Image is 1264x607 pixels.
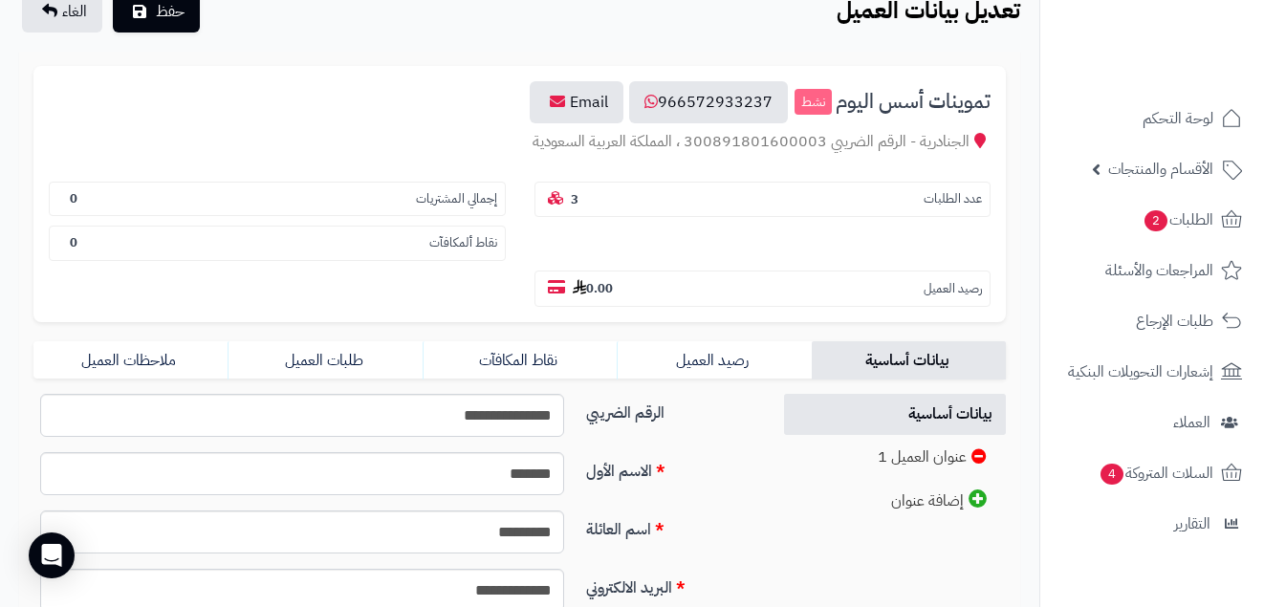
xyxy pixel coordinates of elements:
[1174,510,1210,537] span: التقارير
[784,480,1006,522] a: إضافة عنوان
[1052,298,1253,344] a: طلبات الإرجاع
[795,89,832,116] small: نشط
[812,341,1006,379] a: بيانات أساسية
[1143,206,1213,233] span: الطلبات
[924,280,982,298] small: رصيد العميل
[1052,501,1253,547] a: التقارير
[1108,156,1213,183] span: الأقسام والمنتجات
[617,341,811,379] a: رصيد العميل
[70,189,77,207] b: 0
[429,234,497,252] small: نقاط ألمكافآت
[1144,210,1167,231] span: 2
[573,279,613,297] b: 0.00
[1052,450,1253,496] a: السلات المتروكة4
[924,190,982,208] small: عدد الطلبات
[1052,96,1253,141] a: لوحة التحكم
[629,81,788,123] a: 966572933237
[530,81,623,123] a: Email
[1052,349,1253,395] a: إشعارات التحويلات البنكية
[228,341,422,379] a: طلبات العميل
[784,437,1006,478] a: عنوان العميل 1
[33,341,228,379] a: ملاحظات العميل
[578,394,763,424] label: الرقم الضريبي
[70,233,77,251] b: 0
[1101,464,1123,485] span: 4
[836,91,991,113] span: تموينات أسس اليوم
[49,131,991,153] div: الجنادرية - الرقم الضريبي 300891801600003 ، المملكة العربية السعودية
[571,190,578,208] b: 3
[1052,197,1253,243] a: الطلبات2
[1099,460,1213,487] span: السلات المتروكة
[423,341,617,379] a: نقاط المكافآت
[784,394,1006,435] a: بيانات أساسية
[29,532,75,578] div: Open Intercom Messenger
[1068,358,1213,385] span: إشعارات التحويلات البنكية
[578,452,763,483] label: الاسم الأول
[578,510,763,541] label: اسم العائلة
[1173,409,1210,436] span: العملاء
[1136,308,1213,335] span: طلبات الإرجاع
[578,569,763,599] label: البريد الالكتروني
[1134,49,1246,89] img: logo-2.png
[1105,257,1213,284] span: المراجعات والأسئلة
[416,190,497,208] small: إجمالي المشتريات
[1143,105,1213,132] span: لوحة التحكم
[1052,400,1253,445] a: العملاء
[1052,248,1253,293] a: المراجعات والأسئلة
